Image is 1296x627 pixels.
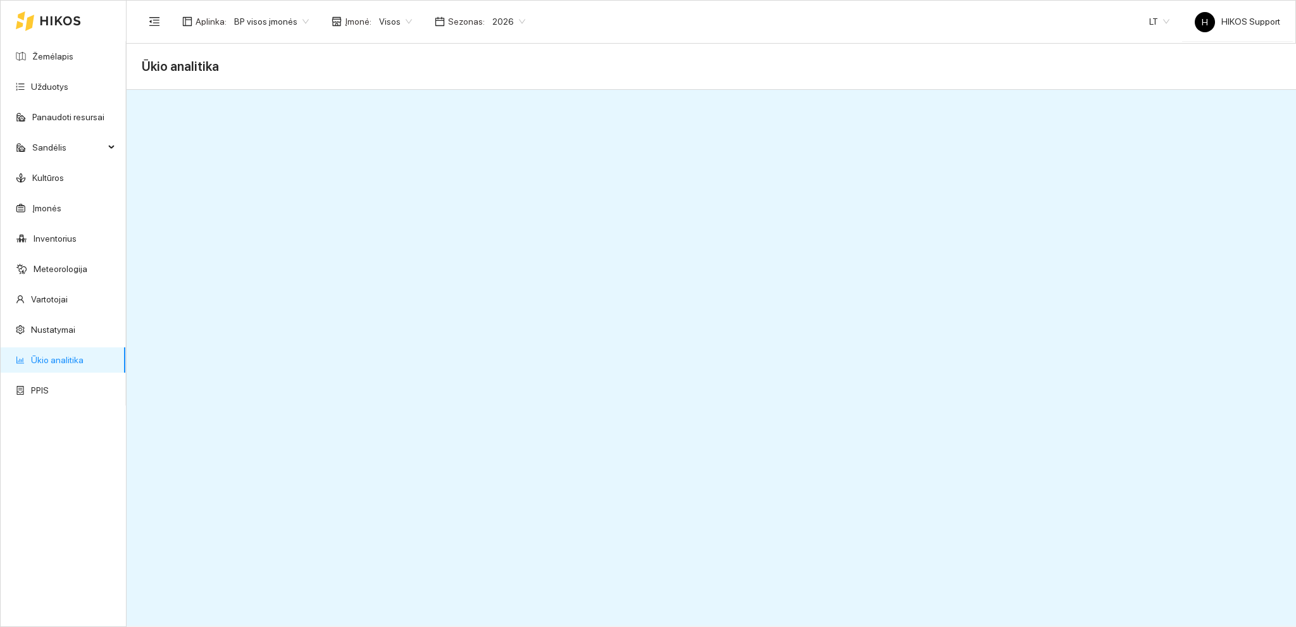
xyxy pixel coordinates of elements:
[142,9,167,34] button: menu-fold
[492,12,525,31] span: 2026
[234,12,309,31] span: BP visos įmonės
[32,173,64,183] a: Kultūros
[34,264,87,274] a: Meteorologija
[31,385,49,395] a: PPIS
[31,294,68,304] a: Vartotojai
[379,12,412,31] span: Visos
[196,15,227,28] span: Aplinka :
[1195,16,1280,27] span: HIKOS Support
[149,16,160,27] span: menu-fold
[448,15,485,28] span: Sezonas :
[1149,12,1169,31] span: LT
[32,112,104,122] a: Panaudoti resursai
[1202,12,1208,32] span: H
[31,325,75,335] a: Nustatymai
[32,51,73,61] a: Žemėlapis
[31,355,84,365] a: Ūkio analitika
[142,56,219,77] span: Ūkio analitika
[435,16,445,27] span: calendar
[32,135,104,160] span: Sandėlis
[34,233,77,244] a: Inventorius
[31,82,68,92] a: Užduotys
[182,16,192,27] span: layout
[345,15,371,28] span: Įmonė :
[332,16,342,27] span: shop
[32,203,61,213] a: Įmonės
